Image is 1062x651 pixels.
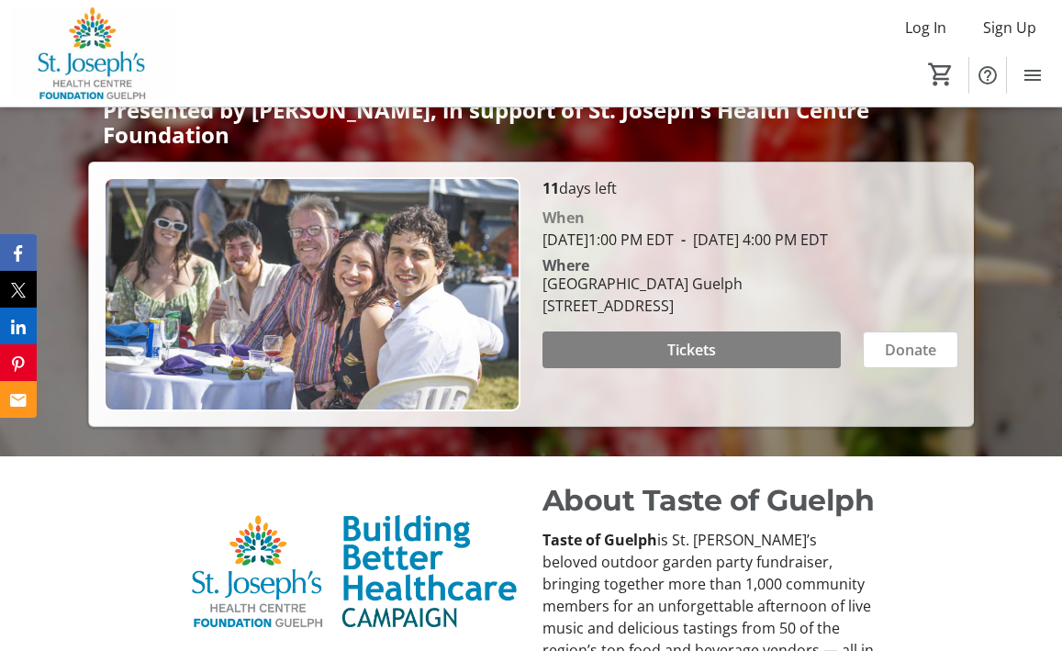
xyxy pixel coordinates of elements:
button: Sign Up [968,13,1051,42]
button: Help [969,57,1006,94]
p: days left [542,177,958,199]
span: [DATE] 4:00 PM EDT [674,230,828,250]
p: Presented by [PERSON_NAME], in support of St. Joseph's Health Centre Foundation [103,98,958,147]
img: St. Joseph's Health Centre Foundation Guelph's Logo [11,7,174,99]
button: Menu [1014,57,1051,94]
div: [GEOGRAPHIC_DATA] Guelph [542,273,743,295]
div: [STREET_ADDRESS] [542,295,743,317]
button: Log In [890,13,961,42]
button: Cart [924,58,957,91]
span: - [674,230,693,250]
div: Where [542,258,589,273]
span: Log In [905,17,946,39]
span: 11 [542,178,559,198]
span: Sign Up [983,17,1036,39]
button: Tickets [542,331,841,368]
p: About Taste of Guelph [542,478,875,522]
span: Donate [885,339,936,361]
div: When [542,207,585,229]
button: Donate [863,331,958,368]
span: Tickets [667,339,716,361]
img: Campaign CTA Media Photo [104,177,520,411]
span: [DATE] 1:00 PM EDT [542,230,674,250]
strong: Taste of Guelph [542,530,657,550]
